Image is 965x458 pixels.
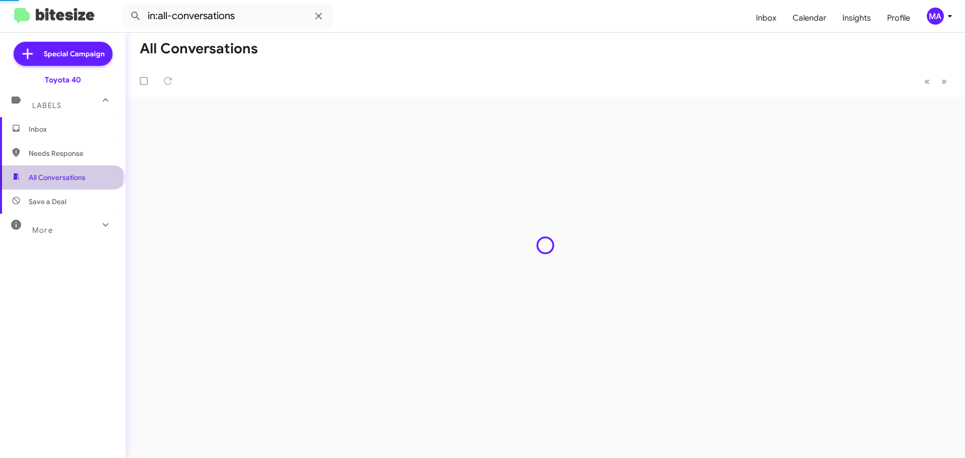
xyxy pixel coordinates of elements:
button: Previous [918,71,936,91]
span: » [941,75,947,87]
span: Special Campaign [44,49,105,59]
span: Save a Deal [29,197,66,207]
h1: All Conversations [140,41,258,57]
a: Profile [879,4,918,33]
span: « [924,75,930,87]
span: Inbox [29,124,114,134]
span: Labels [32,101,61,110]
a: Insights [834,4,879,33]
span: More [32,226,53,235]
a: Calendar [785,4,834,33]
input: Search [122,4,333,28]
div: MA [927,8,944,25]
span: All Conversations [29,172,85,182]
nav: Page navigation example [919,71,953,91]
button: MA [918,8,954,25]
button: Next [935,71,953,91]
span: Needs Response [29,148,114,158]
a: Special Campaign [14,42,113,66]
div: Toyota 40 [45,75,81,85]
a: Inbox [748,4,785,33]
